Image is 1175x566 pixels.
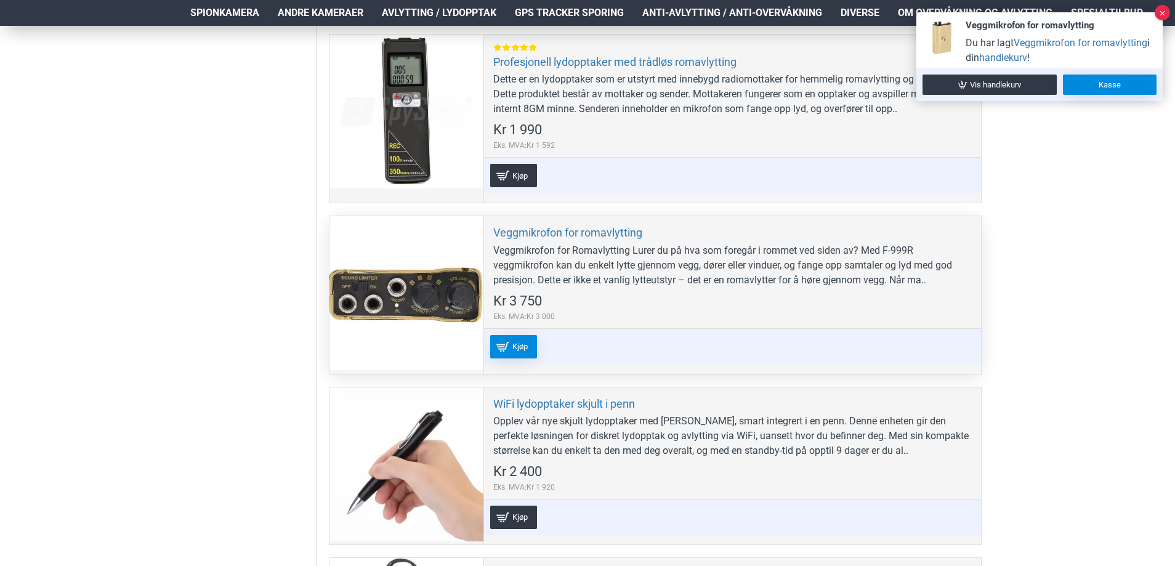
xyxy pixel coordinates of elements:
[278,6,363,20] span: Andre kameraer
[329,387,483,541] a: WiFi lydopptaker skjult i penn WiFi lydopptaker skjult i penn
[47,79,110,87] div: Domain Overview
[642,6,822,20] span: Anti-avlytting / Anti-overvåkning
[493,55,737,69] a: Profesjonell lydopptaker med trådløs romavlytting
[136,79,208,87] div: Keywords by Traffic
[190,6,259,20] span: Spionkamera
[493,123,542,137] span: Kr 1 990
[923,75,1057,95] a: Vis handlekurv
[509,172,531,180] span: Kjøp
[493,225,642,240] a: Veggmikrofon for romavlytting
[382,6,496,20] span: Avlytting / Lydopptak
[898,6,1052,20] span: Om overvåkning og avlytting
[509,342,531,350] span: Kjøp
[493,243,972,288] div: Veggmikrofon for Romavlytting Lurer du på hva som foregår i rommet ved siden av? Med F-999R veggm...
[20,20,30,30] img: logo_orange.svg
[493,72,972,116] div: Dette er en lydopptaker som er utstyrt med innebygd radiomottaker for hemmelig romavlytting og ly...
[493,414,972,458] div: Opplev vår nye skjult lydopptaker med [PERSON_NAME], smart integrert i en penn. Denne enheten gir...
[493,465,542,479] span: Kr 2 400
[515,6,624,20] span: GPS Tracker Sporing
[966,18,1157,33] div: Veggmikrofon for romavlytting
[33,78,43,87] img: tab_domain_overview_orange.svg
[493,397,635,411] a: WiFi lydopptaker skjult i penn
[509,513,531,521] span: Kjøp
[841,6,879,20] span: Diverse
[32,32,135,42] div: Domain: [DOMAIN_NAME]
[329,216,483,370] a: Veggmikrofon for romavlytting Veggmikrofon for romavlytting
[329,34,483,188] a: Profesjonell lydopptaker med trådløs romavlytting Profesjonell lydopptaker med trådløs romavlytting
[493,482,555,493] span: Eks. MVA:Kr 1 920
[493,294,542,308] span: Kr 3 750
[34,20,60,30] div: v 4.0.25
[20,32,30,42] img: website_grey.svg
[923,18,959,55] img: veggmikrofon-1-60x60.webp
[1071,6,1143,20] span: Spesialtilbud
[493,311,555,322] span: Eks. MVA:Kr 3 000
[1014,36,1147,51] a: Veggmikrofon for romavlytting
[1063,75,1157,95] a: Kasse
[966,36,1157,65] div: Du har lagt i din !
[493,140,555,151] span: Eks. MVA:Kr 1 592
[123,78,132,87] img: tab_keywords_by_traffic_grey.svg
[979,51,1027,65] a: handlekurv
